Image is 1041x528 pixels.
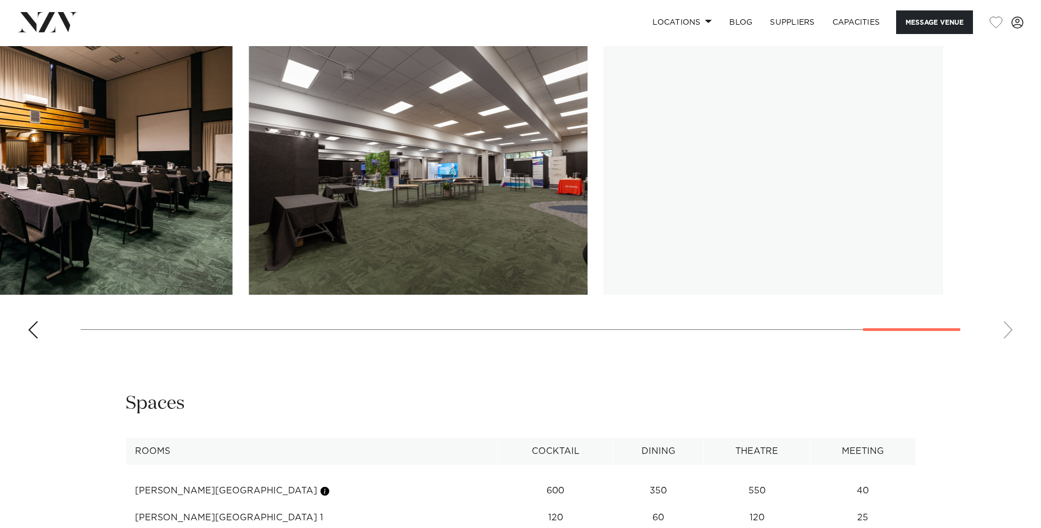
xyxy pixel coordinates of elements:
[896,10,973,34] button: Message Venue
[126,391,185,416] h2: Spaces
[810,478,915,504] td: 40
[18,12,77,32] img: nzv-logo.png
[810,438,915,465] th: Meeting
[824,10,889,34] a: Capacities
[613,438,704,465] th: Dining
[761,10,823,34] a: SUPPLIERS
[126,438,498,465] th: Rooms
[249,46,588,295] swiper-slide: 21 / 22
[644,10,721,34] a: Locations
[126,478,498,504] td: [PERSON_NAME][GEOGRAPHIC_DATA]
[704,478,810,504] td: 550
[613,478,704,504] td: 350
[498,438,613,465] th: Cocktail
[604,46,943,295] swiper-slide: 22 / 22
[721,10,761,34] a: BLOG
[704,438,810,465] th: Theatre
[498,478,613,504] td: 600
